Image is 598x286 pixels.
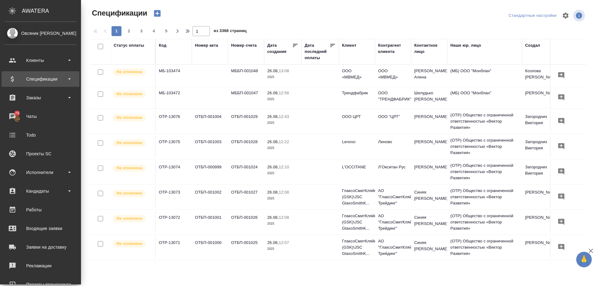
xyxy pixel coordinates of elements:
[447,210,522,235] td: (OTP) Общество с ограниченной ответственностью «Вектор Развития»
[156,211,192,233] td: OTP-13072
[279,165,289,169] p: 12:10
[378,114,408,120] p: ООО "ЦРТ"
[267,42,292,55] div: Дата создания
[5,74,76,84] div: Спецификации
[522,110,558,132] td: Загородних Виктория
[267,240,279,245] p: 26.08,
[267,246,298,252] p: 2025
[267,68,279,73] p: 26.08,
[279,190,289,195] p: 12:08
[228,65,264,87] td: МББП-001048
[124,28,134,34] span: 2
[11,110,23,116] span: 75
[342,238,372,257] p: ГлаксоСмитКляйн (GSK)\JSC GlaxoSmithK...
[522,65,558,87] td: Козлова [PERSON_NAME]
[116,190,142,196] p: Не оплачена
[267,195,298,202] p: 2025
[192,136,228,157] td: ОТБП-001003
[522,211,558,233] td: [PERSON_NAME]
[558,8,573,23] span: Настроить таблицу
[267,215,279,220] p: 26.08,
[411,262,447,284] td: [PERSON_NAME] [PERSON_NAME]
[150,8,165,19] button: Создать
[116,69,142,75] p: Не оплачена
[116,115,142,121] p: Не оплачена
[228,211,264,233] td: ОТБП-001026
[447,87,522,109] td: (МБ) ООО "Монблан"
[231,42,257,49] div: Номер счета
[22,5,81,17] div: AWATERA
[447,109,522,134] td: (OTP) Общество с ограниченной ответственностью «Вектор Развития»
[156,237,192,258] td: OTP-13071
[378,188,408,206] p: АО "ГлаксоСмитКляйн Трейдинг"
[522,237,558,258] td: [PERSON_NAME]
[116,165,142,171] p: Не оплачена
[522,87,558,109] td: [PERSON_NAME]
[267,96,298,102] p: 2025
[378,42,408,55] div: Контрагент клиента
[411,87,447,109] td: Шелудько [PERSON_NAME]
[447,185,522,209] td: (OTP) Общество с ограниченной ответственностью «Вектор Развития»
[573,10,586,21] span: Посмотреть информацию
[279,139,289,144] p: 12:22
[149,26,159,36] button: 4
[378,164,408,170] p: Л’Окситан Рус
[192,211,228,233] td: ОТБП-001001
[159,42,166,49] div: Код
[156,87,192,109] td: МБ-103472
[411,136,447,157] td: [PERSON_NAME]
[267,114,279,119] p: 26.08,
[267,221,298,227] p: 2025
[156,262,192,284] td: TUP-16547
[267,120,298,126] p: 2025
[156,136,192,157] td: OTP-13075
[156,161,192,183] td: OTP-13074
[114,42,144,49] div: Статус оплаты
[342,139,372,145] p: Lenovo
[342,42,356,49] div: Клиент
[228,136,264,157] td: ОТБП-001028
[2,109,79,124] a: 75Чаты
[267,74,298,80] p: 2025
[5,56,76,65] div: Клиенты
[522,186,558,208] td: [PERSON_NAME]
[279,91,289,95] p: 12:56
[228,186,264,208] td: ОТБП-001027
[116,140,142,146] p: Не оплачена
[342,68,372,80] p: ООО «МВМЕД»
[90,8,147,18] span: Спецификации
[342,213,372,232] p: ГлаксоСмитКляйн (GSK)\JSC GlaxoSmithK...
[411,110,447,132] td: [PERSON_NAME]
[378,90,408,102] p: ООО "ТРЕНДФАБРИК"
[136,26,146,36] button: 3
[192,110,228,132] td: ОТБП-001004
[450,42,481,49] div: Наше юр. лицо
[447,134,522,159] td: (OTP) Общество с ограниченной ответственностью «Вектор Развития»
[2,202,79,218] a: Работы
[342,114,372,120] p: OOO ЦРТ
[267,91,279,95] p: 26.08,
[195,42,218,49] div: Номер акта
[411,161,447,183] td: [PERSON_NAME]
[267,190,279,195] p: 26.08,
[378,213,408,232] p: АО "ГлаксоСмитКляйн Трейдинг"
[525,42,540,49] div: Создал
[5,130,76,140] div: Todo
[214,27,247,36] span: из 3368 страниц
[161,26,171,36] button: 5
[447,235,522,260] td: (OTP) Общество с ограниченной ответственностью «Вектор Развития»
[279,114,289,119] p: 12:43
[267,139,279,144] p: 26.08,
[411,211,447,233] td: Синяя [PERSON_NAME]
[267,165,279,169] p: 26.08,
[5,242,76,252] div: Заявки на доставку
[2,239,79,255] a: Заявки на доставку
[124,26,134,36] button: 2
[279,215,289,220] p: 12:08
[116,215,142,222] p: Не оплачена
[161,28,171,34] span: 5
[2,127,79,143] a: Todo
[149,28,159,34] span: 4
[156,65,192,87] td: МБ-103474
[267,145,298,151] p: 2025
